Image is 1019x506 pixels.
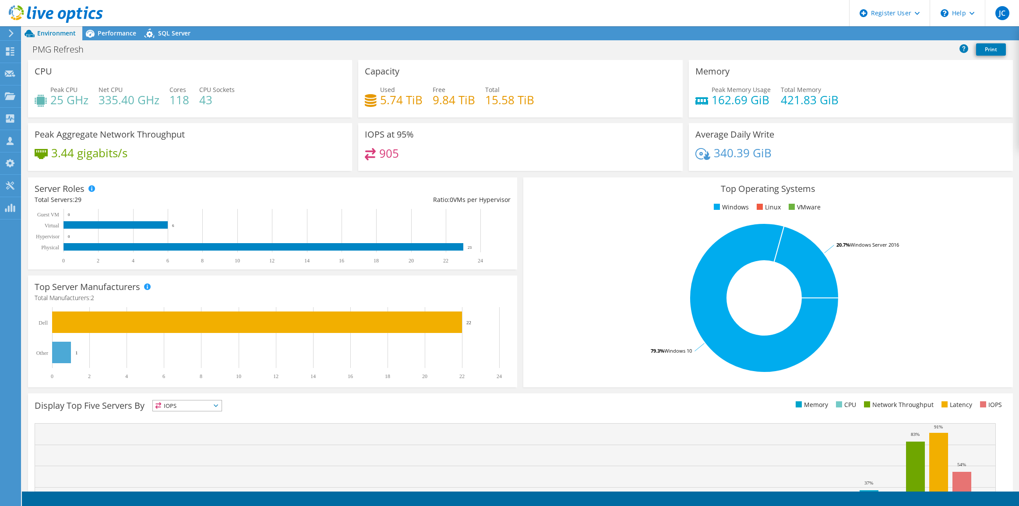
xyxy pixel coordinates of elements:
[35,67,52,76] h3: CPU
[153,400,222,411] span: IOPS
[339,258,344,264] text: 16
[911,432,920,437] text: 83%
[433,95,475,105] h4: 9.84 TiB
[35,282,140,292] h3: Top Server Manufacturers
[365,130,414,139] h3: IOPS at 95%
[781,85,821,94] span: Total Memory
[422,373,427,379] text: 20
[45,223,60,229] text: Virtual
[385,373,390,379] text: 18
[485,85,500,94] span: Total
[35,130,185,139] h3: Peak Aggregate Network Throughput
[497,373,502,379] text: 24
[199,85,235,94] span: CPU Sockets
[651,347,664,354] tspan: 79.3%
[466,320,471,325] text: 22
[75,350,78,355] text: 1
[132,258,134,264] text: 4
[273,373,279,379] text: 12
[99,85,123,94] span: Net CPU
[934,424,943,429] text: 91%
[39,320,48,326] text: Dell
[862,400,934,410] li: Network Throughput
[365,67,399,76] h3: Capacity
[50,85,78,94] span: Peak CPU
[74,195,81,204] span: 29
[468,245,472,250] text: 23
[957,462,966,467] text: 54%
[172,223,174,228] text: 6
[36,350,48,356] text: Other
[37,29,76,37] span: Environment
[36,234,60,240] text: Hypervisor
[51,373,53,379] text: 0
[976,43,1006,56] a: Print
[35,184,85,194] h3: Server Roles
[939,400,972,410] li: Latency
[99,95,159,105] h4: 335.40 GHz
[35,293,511,303] h4: Total Manufacturers:
[433,85,445,94] span: Free
[236,373,241,379] text: 10
[864,480,873,485] text: 37%
[98,29,136,37] span: Performance
[68,212,70,217] text: 0
[62,258,65,264] text: 0
[781,95,839,105] h4: 421.83 GiB
[714,148,772,158] h4: 340.39 GiB
[37,212,59,218] text: Guest VM
[28,45,97,54] h1: PMG Refresh
[304,258,310,264] text: 14
[125,373,128,379] text: 4
[443,258,448,264] text: 22
[201,258,204,264] text: 8
[88,373,91,379] text: 2
[273,195,511,205] div: Ratio: VMs per Hypervisor
[199,95,235,105] h4: 43
[379,149,399,158] h4: 905
[450,195,453,204] span: 0
[793,400,828,410] li: Memory
[530,184,1006,194] h3: Top Operating Systems
[162,373,165,379] text: 6
[380,85,395,94] span: Used
[695,67,730,76] h3: Memory
[169,85,186,94] span: Cores
[786,202,821,212] li: VMware
[755,202,781,212] li: Linux
[485,95,534,105] h4: 15.58 TiB
[166,258,169,264] text: 6
[51,148,127,158] h4: 3.44 gigabits/s
[459,373,465,379] text: 22
[97,258,99,264] text: 2
[380,95,423,105] h4: 5.74 TiB
[478,258,483,264] text: 24
[50,95,88,105] h4: 25 GHz
[664,347,692,354] tspan: Windows 10
[41,244,59,251] text: Physical
[712,85,771,94] span: Peak Memory Usage
[941,9,948,17] svg: \n
[269,258,275,264] text: 12
[200,373,202,379] text: 8
[712,95,771,105] h4: 162.69 GiB
[35,195,273,205] div: Total Servers:
[348,373,353,379] text: 16
[850,241,899,248] tspan: Windows Server 2016
[836,241,850,248] tspan: 20.7%
[995,6,1009,20] span: JC
[169,95,189,105] h4: 118
[68,234,70,239] text: 0
[409,258,414,264] text: 20
[978,400,1002,410] li: IOPS
[91,294,94,302] span: 2
[695,130,774,139] h3: Average Daily Write
[235,258,240,264] text: 10
[158,29,190,37] span: SQL Server
[834,400,856,410] li: CPU
[712,202,749,212] li: Windows
[310,373,316,379] text: 14
[374,258,379,264] text: 18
